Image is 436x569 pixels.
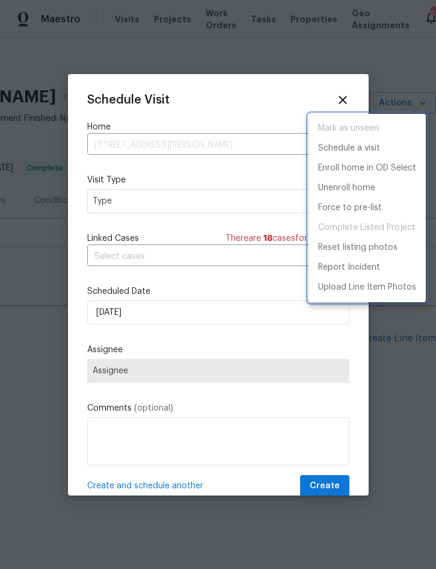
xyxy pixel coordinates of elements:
p: Force to pre-list [318,202,382,214]
p: Enroll home in OD Select [318,162,416,175]
p: Schedule a visit [318,142,380,155]
p: Unenroll home [318,182,375,194]
p: Report Incident [318,261,380,274]
span: Project is already completed [309,218,426,238]
p: Upload Line Item Photos [318,281,416,294]
p: Reset listing photos [318,241,398,254]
